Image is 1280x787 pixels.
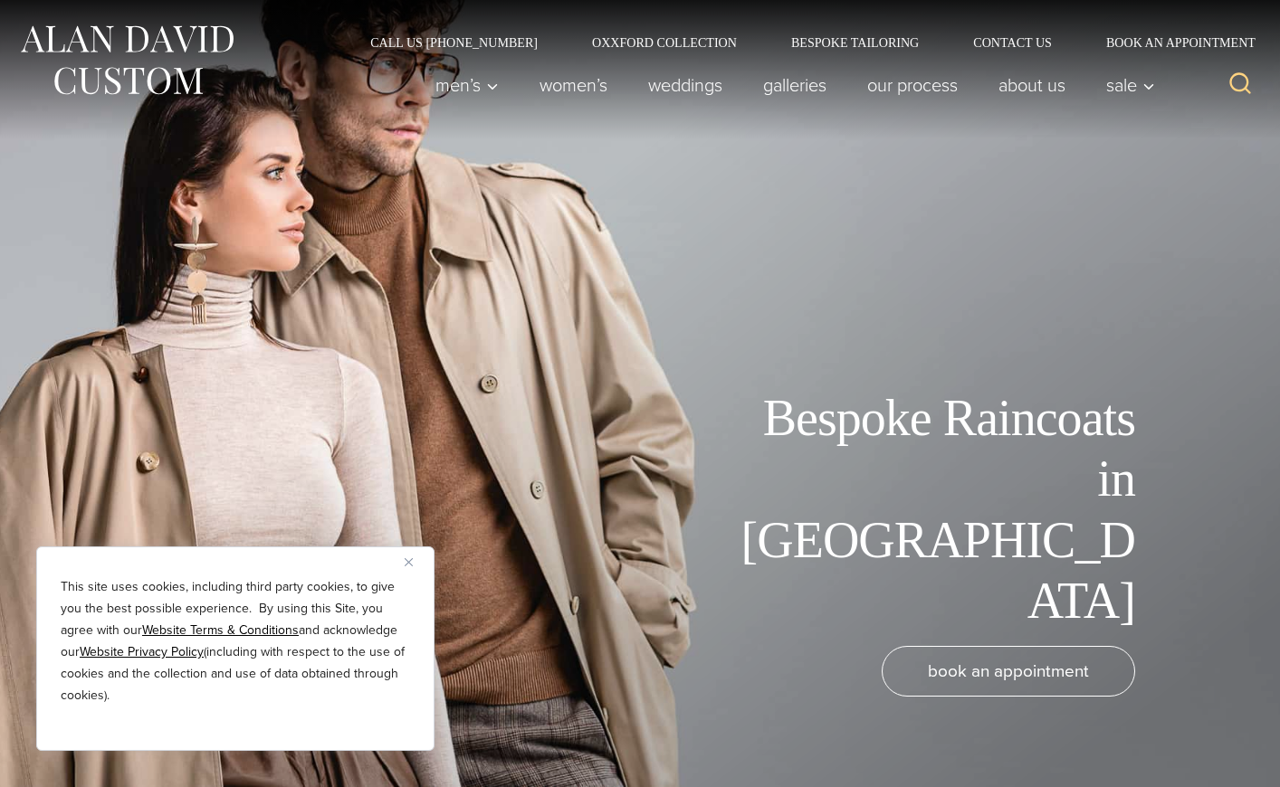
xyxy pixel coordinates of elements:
[520,67,628,103] a: Women’s
[1106,76,1155,94] span: Sale
[416,67,1165,103] nav: Primary Navigation
[743,67,847,103] a: Galleries
[728,388,1135,631] h1: Bespoke Raincoats in [GEOGRAPHIC_DATA]
[847,67,979,103] a: Our Process
[435,76,499,94] span: Men’s
[628,67,743,103] a: weddings
[61,576,410,706] p: This site uses cookies, including third party cookies, to give you the best possible experience. ...
[946,36,1079,49] a: Contact Us
[764,36,946,49] a: Bespoke Tailoring
[343,36,1262,49] nav: Secondary Navigation
[405,558,413,566] img: Close
[979,67,1086,103] a: About Us
[882,646,1135,697] a: book an appointment
[80,642,204,661] a: Website Privacy Policy
[142,621,299,640] a: Website Terms & Conditions
[18,20,235,100] img: Alan David Custom
[928,658,1089,684] span: book an appointment
[1079,36,1262,49] a: Book an Appointment
[405,551,426,573] button: Close
[343,36,565,49] a: Call Us [PHONE_NUMBER]
[1218,63,1262,107] button: View Search Form
[565,36,764,49] a: Oxxford Collection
